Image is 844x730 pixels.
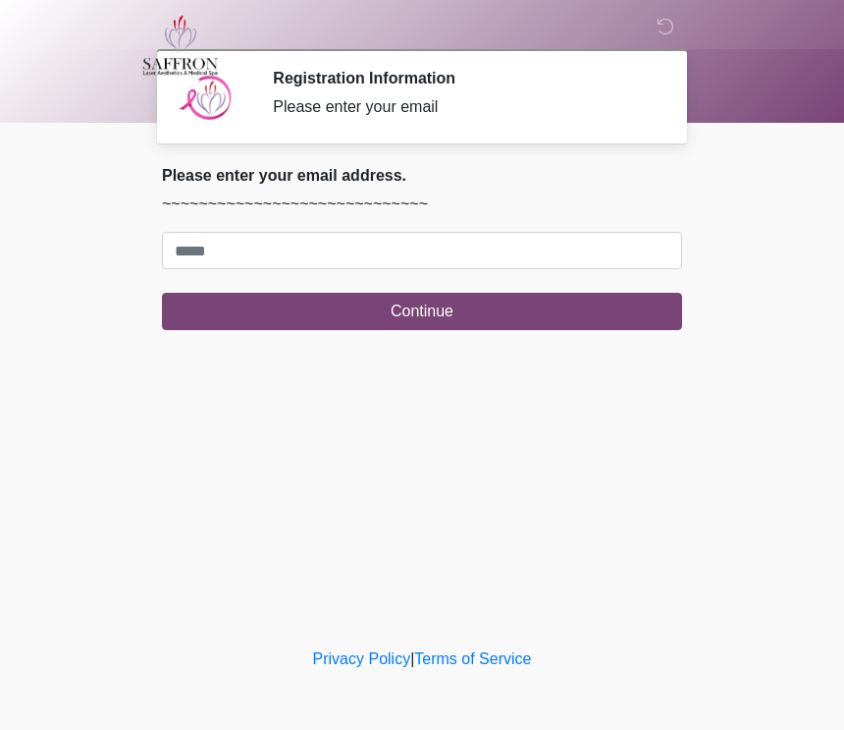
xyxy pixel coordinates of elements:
[273,95,653,119] div: Please enter your email
[142,15,219,76] img: Saffron Laser Aesthetics and Medical Spa Logo
[313,650,411,667] a: Privacy Policy
[177,69,236,128] img: Agent Avatar
[410,650,414,667] a: |
[162,193,682,216] p: ~~~~~~~~~~~~~~~~~~~~~~~~~~~~~
[162,166,682,185] h2: Please enter your email address.
[414,650,531,667] a: Terms of Service
[162,293,682,330] button: Continue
